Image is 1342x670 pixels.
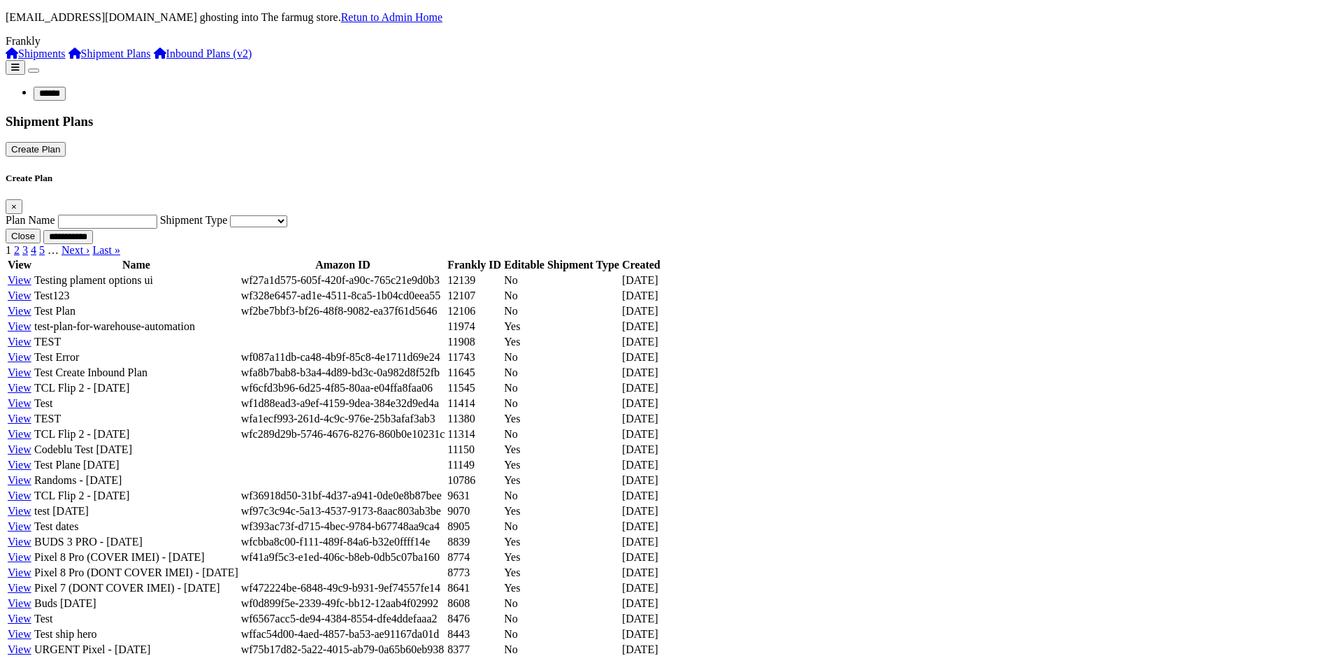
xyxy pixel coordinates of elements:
td: Yes [503,535,545,549]
td: [DATE] [621,273,661,287]
div: Frankly [6,35,1336,48]
h3: Shipment Plans [6,114,1336,129]
a: Last » [92,244,120,256]
td: Test Error [34,350,239,364]
td: wf393ac73f-d715-4bec-9784-b67748aa9ca4 [240,520,446,534]
td: wf472224be-6848-49c9-b931-9ef74557fe14 [240,581,446,595]
td: [DATE] [621,520,661,534]
td: [DATE] [621,489,661,503]
a: View [8,351,31,363]
td: No [503,612,545,626]
td: Test123 [34,289,239,303]
td: 12107 [447,289,502,303]
td: [DATE] [621,412,661,426]
td: Randoms - [DATE] [34,473,239,487]
td: Yes [503,335,545,349]
td: 11150 [447,443,502,457]
td: 8377 [447,643,502,657]
p: [EMAIL_ADDRESS][DOMAIN_NAME] ghosting into The farmug store. [6,11,1336,24]
a: View [8,490,31,501]
td: 10786 [447,473,502,487]
a: 5 [39,244,45,256]
td: No [503,289,545,303]
a: View [8,643,31,655]
td: 11974 [447,320,502,334]
a: View [8,274,31,286]
label: Plan Name [6,214,55,226]
td: 9070 [447,504,502,518]
th: Shipment Type [547,258,620,272]
td: TEST [34,335,239,349]
td: 12139 [447,273,502,287]
td: Test Plan [34,304,239,318]
th: Frankly ID [447,258,502,272]
td: 11908 [447,335,502,349]
td: Yes [503,320,545,334]
td: No [503,366,545,380]
td: BUDS 3 PRO - [DATE] [34,535,239,549]
h5: Create Plan [6,173,1336,184]
td: Yes [503,443,545,457]
a: View [8,582,31,594]
a: View [8,520,31,532]
a: Inbound Plans (v2) [154,48,252,59]
td: No [503,643,545,657]
td: Yes [503,412,545,426]
td: 12106 [447,304,502,318]
label: Shipment Type [160,214,228,226]
td: [DATE] [621,443,661,457]
td: Test dates [34,520,239,534]
td: [DATE] [621,550,661,564]
td: Yes [503,550,545,564]
button: Create Plan [6,142,66,157]
a: View [8,551,31,563]
td: 8773 [447,566,502,580]
td: wf2be7bbf3-bf26-48f8-9082-ea37f61d5646 [240,304,446,318]
td: wfcbba8c00-f111-489f-84a6-b32e0ffff14e [240,535,446,549]
td: Pixel 8 Pro (COVER IMEI) - [DATE] [34,550,239,564]
td: 8641 [447,581,502,595]
td: wf328e6457-ad1e-4511-8ca5-1b04cd0eea55 [240,289,446,303]
td: [DATE] [621,304,661,318]
td: 8608 [447,597,502,611]
td: Yes [503,458,545,472]
td: wf0d899f5e-2339-49fc-bb12-12aab4f02992 [240,597,446,611]
a: View [8,628,31,640]
button: Toggle navigation [28,69,39,73]
td: wf75b17d82-5a22-4015-ab79-0a65b60eb938 [240,643,446,657]
th: Name [34,258,239,272]
td: No [503,350,545,364]
a: 3 [22,244,28,256]
td: Test [34,397,239,411]
td: No [503,304,545,318]
td: 8774 [447,550,502,564]
a: View [8,336,31,348]
a: Shipments [6,48,66,59]
a: 4 [31,244,36,256]
td: [DATE] [621,627,661,641]
td: [DATE] [621,427,661,441]
th: Amazon ID [240,258,446,272]
td: No [503,427,545,441]
td: 11545 [447,381,502,395]
td: wf36918d50-31bf-4d37-a941-0de0e8b87bee [240,489,446,503]
a: View [8,366,31,378]
td: wfc289d29b-5746-4676-8276-860b0e10231c [240,427,446,441]
td: 11645 [447,366,502,380]
td: Test ship hero [34,627,239,641]
td: No [503,597,545,611]
th: Editable [503,258,545,272]
td: wf1d88ead3-a9ef-4159-9dea-384e32d9ed4a [240,397,446,411]
td: [DATE] [621,535,661,549]
a: View [8,382,31,394]
td: Testing plament options ui [34,273,239,287]
span: 1 [6,244,11,256]
td: [DATE] [621,350,661,364]
td: [DATE] [621,597,661,611]
td: [DATE] [621,458,661,472]
td: TCL Flip 2 - [DATE] [34,489,239,503]
td: 11314 [447,427,502,441]
td: TEST [34,412,239,426]
td: [DATE] [621,504,661,518]
td: Pixel 7 (DONT COVER IMEI) - [DATE] [34,581,239,595]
